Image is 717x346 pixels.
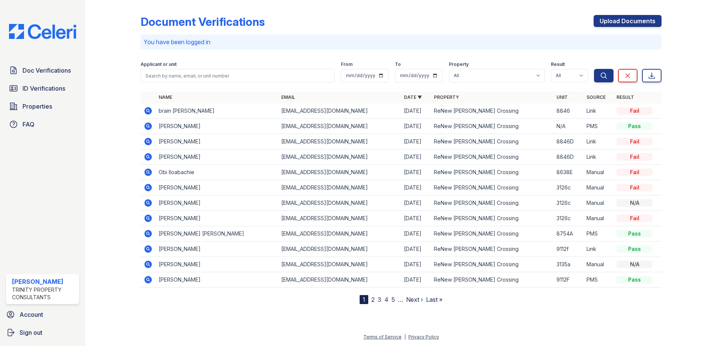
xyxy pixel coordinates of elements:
a: 5 [391,296,395,303]
label: Property [449,61,469,67]
td: 8846 [553,103,583,119]
span: FAQ [22,120,34,129]
td: [EMAIL_ADDRESS][DOMAIN_NAME] [278,119,401,134]
a: Privacy Policy [408,334,439,340]
a: ID Verifications [6,81,79,96]
label: From [341,61,352,67]
p: You have been logged in [144,37,658,46]
a: Email [281,94,295,100]
span: … [398,295,403,304]
td: ReNew [PERSON_NAME] Crossing [431,211,553,226]
div: N/A [616,261,652,268]
td: 9112f [553,242,583,257]
td: ReNew [PERSON_NAME] Crossing [431,195,553,211]
div: Pass [616,230,652,237]
td: PMS [583,226,613,242]
td: [DATE] [401,211,431,226]
td: [DATE] [401,257,431,272]
div: Trinity Property Consultants [12,286,76,301]
td: [DATE] [401,180,431,195]
a: Property [434,94,459,100]
td: [DATE] [401,195,431,211]
div: Fail [616,153,652,161]
a: 4 [384,296,388,303]
td: Link [583,242,613,257]
a: Unit [556,94,568,100]
span: Account [19,310,43,319]
td: [PERSON_NAME] [156,180,278,195]
a: Result [616,94,634,100]
td: [PERSON_NAME] [156,211,278,226]
span: Sign out [19,328,42,337]
td: [EMAIL_ADDRESS][DOMAIN_NAME] [278,180,401,195]
div: 1 [360,295,368,304]
td: ReNew [PERSON_NAME] Crossing [431,119,553,134]
span: Properties [22,102,52,111]
td: Manual [583,195,613,211]
a: Properties [6,99,79,114]
td: [EMAIL_ADDRESS][DOMAIN_NAME] [278,211,401,226]
td: 3126c [553,180,583,195]
div: N/A [616,199,652,207]
td: 8846D [553,134,583,149]
a: Next › [406,296,423,303]
td: [DATE] [401,226,431,242]
div: Document Verifications [141,15,265,28]
td: [EMAIL_ADDRESS][DOMAIN_NAME] [278,242,401,257]
td: [EMAIL_ADDRESS][DOMAIN_NAME] [278,226,401,242]
td: ReNew [PERSON_NAME] Crossing [431,134,553,149]
td: [DATE] [401,242,431,257]
div: Fail [616,138,652,145]
td: [PERSON_NAME] [156,134,278,149]
td: [EMAIL_ADDRESS][DOMAIN_NAME] [278,103,401,119]
label: Result [551,61,565,67]
td: [EMAIL_ADDRESS][DOMAIN_NAME] [278,195,401,211]
div: Pass [616,276,652,283]
td: ReNew [PERSON_NAME] Crossing [431,149,553,165]
div: Fail [616,107,652,115]
div: Pass [616,245,652,253]
a: 3 [378,296,381,303]
td: Link [583,134,613,149]
label: To [395,61,401,67]
td: ReNew [PERSON_NAME] Crossing [431,257,553,272]
td: ReNew [PERSON_NAME] Crossing [431,242,553,257]
div: Fail [616,184,652,191]
span: Doc Verifications [22,66,71,75]
td: [DATE] [401,165,431,180]
td: Obi Iloabachie [156,165,278,180]
a: Sign out [3,325,82,340]
a: Date ▼ [404,94,422,100]
td: 8846D [553,149,583,165]
td: [PERSON_NAME] [156,119,278,134]
td: Manual [583,180,613,195]
td: 8754A [553,226,583,242]
td: ReNew [PERSON_NAME] Crossing [431,165,553,180]
td: [EMAIL_ADDRESS][DOMAIN_NAME] [278,257,401,272]
a: 2 [371,296,375,303]
td: ReNew [PERSON_NAME] Crossing [431,180,553,195]
td: [PERSON_NAME] [PERSON_NAME] [156,226,278,242]
td: ReNew [PERSON_NAME] Crossing [431,272,553,288]
td: [PERSON_NAME] [156,257,278,272]
td: Link [583,103,613,119]
td: brain [PERSON_NAME] [156,103,278,119]
td: [DATE] [401,119,431,134]
td: [PERSON_NAME] [156,195,278,211]
div: [PERSON_NAME] [12,277,76,286]
td: 3135a [553,257,583,272]
td: Manual [583,165,613,180]
td: [PERSON_NAME] [156,242,278,257]
td: ReNew [PERSON_NAME] Crossing [431,226,553,242]
td: Manual [583,257,613,272]
td: 8638E [553,165,583,180]
a: Doc Verifications [6,63,79,78]
td: [PERSON_NAME] [156,272,278,288]
td: 9112F [553,272,583,288]
a: Terms of Service [363,334,402,340]
td: [EMAIL_ADDRESS][DOMAIN_NAME] [278,134,401,149]
div: Pass [616,122,652,130]
td: PMS [583,119,613,134]
td: 3126c [553,195,583,211]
